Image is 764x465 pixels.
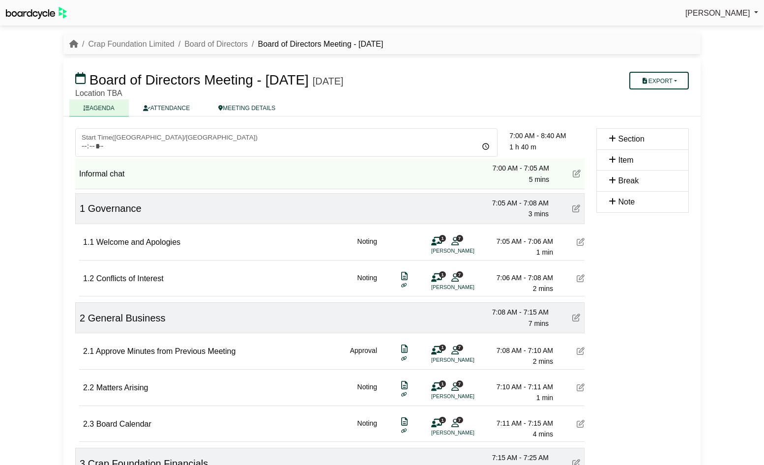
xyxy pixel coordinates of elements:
[480,163,549,174] div: 7:00 AM - 7:05 AM
[80,313,85,323] span: 2
[456,380,463,387] span: 7
[439,380,446,387] span: 1
[533,357,553,365] span: 2 mins
[431,429,505,437] li: [PERSON_NAME]
[533,285,553,292] span: 2 mins
[456,235,463,241] span: 7
[88,40,174,48] a: Crap Foundation Limited
[509,130,585,141] div: 7:00 AM - 8:40 AM
[456,417,463,423] span: 7
[431,283,505,291] li: [PERSON_NAME]
[484,345,553,356] div: 7:08 AM - 7:10 AM
[685,9,750,17] span: [PERSON_NAME]
[629,72,689,89] button: Export
[357,272,377,294] div: Noting
[529,175,549,183] span: 5 mins
[618,135,644,143] span: Section
[431,356,505,364] li: [PERSON_NAME]
[357,418,377,440] div: Noting
[83,274,94,283] span: 1.2
[96,238,180,246] span: Welcome and Apologies
[484,418,553,429] div: 7:11 AM - 7:15 AM
[480,452,549,463] div: 7:15 AM - 7:25 AM
[96,383,148,392] span: Matters Arising
[685,7,758,20] a: [PERSON_NAME]
[618,156,633,164] span: Item
[439,345,446,351] span: 1
[618,176,639,185] span: Break
[439,235,446,241] span: 1
[96,274,164,283] span: Conflicts of Interest
[536,248,553,256] span: 1 min
[536,394,553,402] span: 1 min
[83,420,94,428] span: 2.3
[96,420,151,428] span: Board Calendar
[456,271,463,278] span: 7
[480,198,549,208] div: 7:05 AM - 7:08 AM
[89,72,309,87] span: Board of Directors Meeting - [DATE]
[456,345,463,351] span: 7
[6,7,67,19] img: BoardcycleBlackGreen-aaafeed430059cb809a45853b8cf6d952af9d84e6e89e1f1685b34bfd5cb7d64.svg
[83,347,94,355] span: 2.1
[184,40,248,48] a: Board of Directors
[439,271,446,278] span: 1
[96,347,236,355] span: Approve Minutes from Previous Meeting
[431,392,505,401] li: [PERSON_NAME]
[357,236,377,258] div: Noting
[248,38,383,51] li: Board of Directors Meeting - [DATE]
[79,170,124,178] span: Informal chat
[529,210,549,218] span: 3 mins
[88,313,166,323] span: General Business
[480,307,549,318] div: 7:08 AM - 7:15 AM
[533,430,553,438] span: 4 mins
[484,272,553,283] div: 7:06 AM - 7:08 AM
[80,203,85,214] span: 1
[83,383,94,392] span: 2.2
[439,417,446,423] span: 1
[529,320,549,327] span: 7 mins
[204,99,290,116] a: MEETING DETAILS
[75,89,122,97] span: Location TBA
[484,236,553,247] div: 7:05 AM - 7:06 AM
[69,38,383,51] nav: breadcrumb
[129,99,204,116] a: ATTENDANCE
[509,143,536,151] span: 1 h 40 m
[350,345,377,367] div: Approval
[618,198,635,206] span: Note
[431,247,505,255] li: [PERSON_NAME]
[484,381,553,392] div: 7:10 AM - 7:11 AM
[83,238,94,246] span: 1.1
[313,75,344,87] div: [DATE]
[357,381,377,404] div: Noting
[69,99,129,116] a: AGENDA
[88,203,142,214] span: Governance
